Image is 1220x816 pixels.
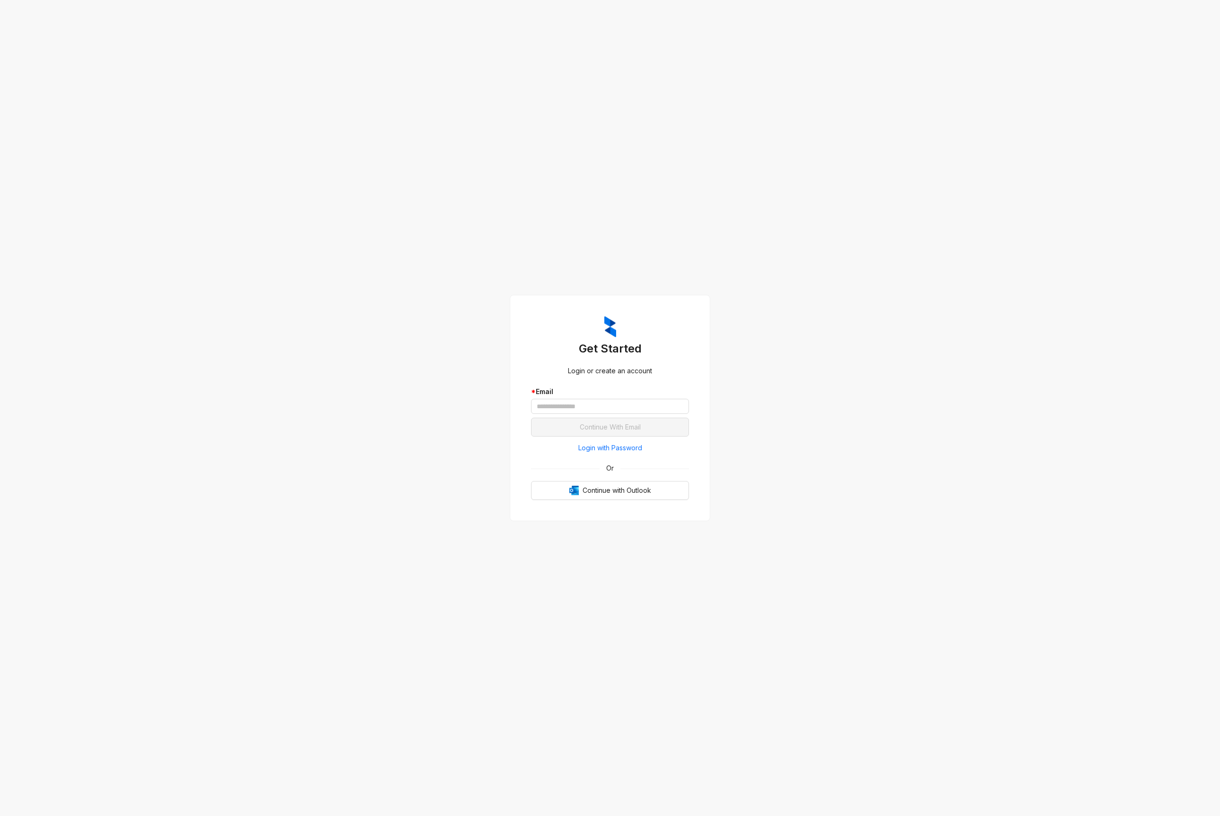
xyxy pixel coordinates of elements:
[531,481,689,500] button: OutlookContinue with Outlook
[531,366,689,376] div: Login or create an account
[531,418,689,437] button: Continue With Email
[600,463,620,473] span: Or
[583,485,651,496] span: Continue with Outlook
[604,316,616,338] img: ZumaIcon
[531,341,689,356] h3: Get Started
[531,440,689,455] button: Login with Password
[531,387,689,397] div: Email
[578,443,642,453] span: Login with Password
[569,486,579,495] img: Outlook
